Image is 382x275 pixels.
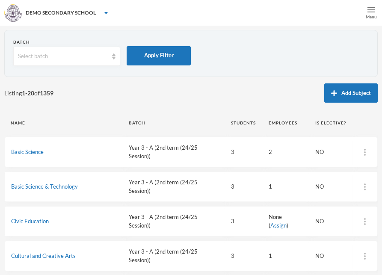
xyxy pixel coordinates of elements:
[122,172,225,202] td: Year 3 - A (2nd term (24/25 Session))
[11,252,76,259] a: Cultural and Creative Arts
[27,89,34,97] b: 20
[11,218,49,225] a: Civic Education
[262,137,309,167] td: 2
[13,39,120,45] div: Batch
[324,83,378,103] button: Add Subject
[309,172,352,202] td: NO
[122,241,225,271] td: Year 3 - A (2nd term (24/25 Session))
[225,172,262,202] td: 3
[18,52,108,61] div: Select batch
[122,206,225,237] td: Year 3 - A (2nd term (24/25 Session))
[11,183,78,190] a: Basic Science & Technology
[366,14,377,20] div: Menu
[364,218,366,225] img: more_vert
[127,46,191,65] button: Apply Filter
[262,172,309,202] td: 1
[225,241,262,271] td: 3
[122,137,225,167] td: Year 3 - A (2nd term (24/25 Session))
[26,9,96,17] div: DEMO SECONDARY SCHOOL
[309,241,352,271] td: NO
[4,89,53,98] span: Listing - of
[262,241,309,271] td: 1
[40,89,53,97] b: 1359
[225,206,262,237] td: 3
[269,213,288,229] span: None ( )
[270,222,287,229] a: Assign
[225,113,262,133] th: Students
[309,137,352,167] td: NO
[309,206,352,237] td: NO
[22,89,25,97] b: 1
[364,253,366,260] img: more_vert
[122,113,225,133] th: Batch
[364,183,366,190] img: more_vert
[11,148,44,155] a: Basic Science
[309,113,352,133] th: Is Elective?
[364,149,366,156] img: more_vert
[225,137,262,167] td: 3
[4,113,122,133] th: Name
[262,113,309,133] th: Employees
[5,5,22,22] img: logo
